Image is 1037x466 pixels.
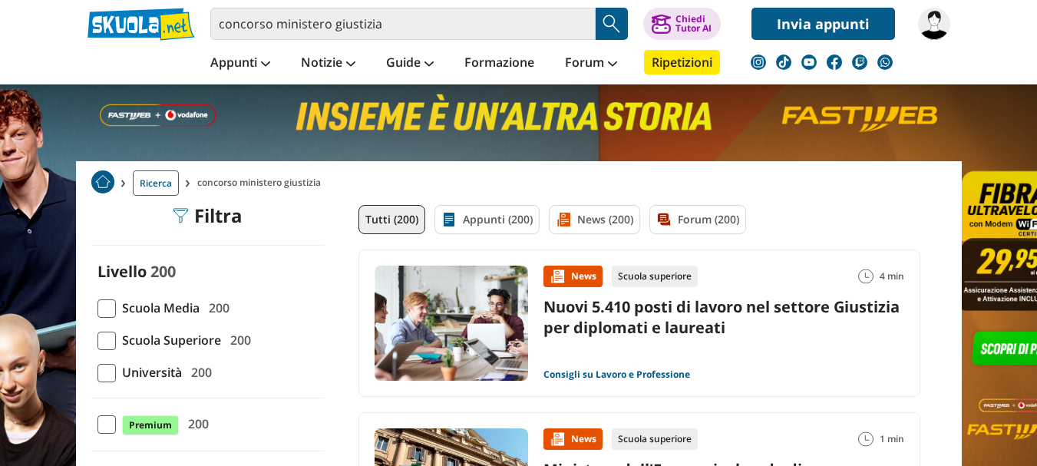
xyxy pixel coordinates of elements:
[375,266,528,381] img: Immagine news
[543,428,603,450] div: News
[649,205,746,234] a: Forum (200)
[116,362,182,382] span: Università
[173,205,243,226] div: Filtra
[852,55,867,70] img: twitch
[133,170,179,196] a: Ricerca
[182,414,209,434] span: 200
[97,261,147,282] label: Livello
[596,8,628,40] button: Search Button
[550,269,565,284] img: News contenuto
[656,212,672,227] img: Forum filtro contenuto
[173,208,188,223] img: Filtra filtri mobile
[801,55,817,70] img: youtube
[644,50,720,74] a: Ripetizioni
[561,50,621,78] a: Forum
[675,15,712,33] div: Chiedi Tutor AI
[612,428,698,450] div: Scuola superiore
[461,50,538,78] a: Formazione
[203,298,230,318] span: 200
[880,266,904,287] span: 4 min
[877,55,893,70] img: WhatsApp
[880,428,904,450] span: 1 min
[185,362,212,382] span: 200
[858,269,874,284] img: Tempo lettura
[643,8,721,40] button: ChiediTutor AI
[776,55,791,70] img: tiktok
[116,330,221,350] span: Scuola Superiore
[858,431,874,447] img: Tempo lettura
[150,261,176,282] span: 200
[543,296,900,338] a: Nuovi 5.410 posti di lavoro nel settore Giustizia per diplomati e laureati
[441,212,457,227] img: Appunti filtro contenuto
[382,50,438,78] a: Guide
[918,8,950,40] img: maria.dan.97
[751,55,766,70] img: instagram
[549,205,640,234] a: News (200)
[210,8,596,40] input: Cerca appunti, riassunti o versioni
[612,266,698,287] div: Scuola superiore
[206,50,274,78] a: Appunti
[116,298,200,318] span: Scuola Media
[751,8,895,40] a: Invia appunti
[556,212,571,227] img: News filtro contenuto
[543,266,603,287] div: News
[600,12,623,35] img: Cerca appunti, riassunti o versioni
[434,205,540,234] a: Appunti (200)
[550,431,565,447] img: News contenuto
[122,415,179,435] span: Premium
[91,170,114,196] a: Home
[358,205,425,234] a: Tutti (200)
[827,55,842,70] img: facebook
[297,50,359,78] a: Notizie
[91,170,114,193] img: Home
[224,330,251,350] span: 200
[197,170,327,196] span: concorso ministero giustizia
[543,369,690,381] a: Consigli su Lavoro e Professione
